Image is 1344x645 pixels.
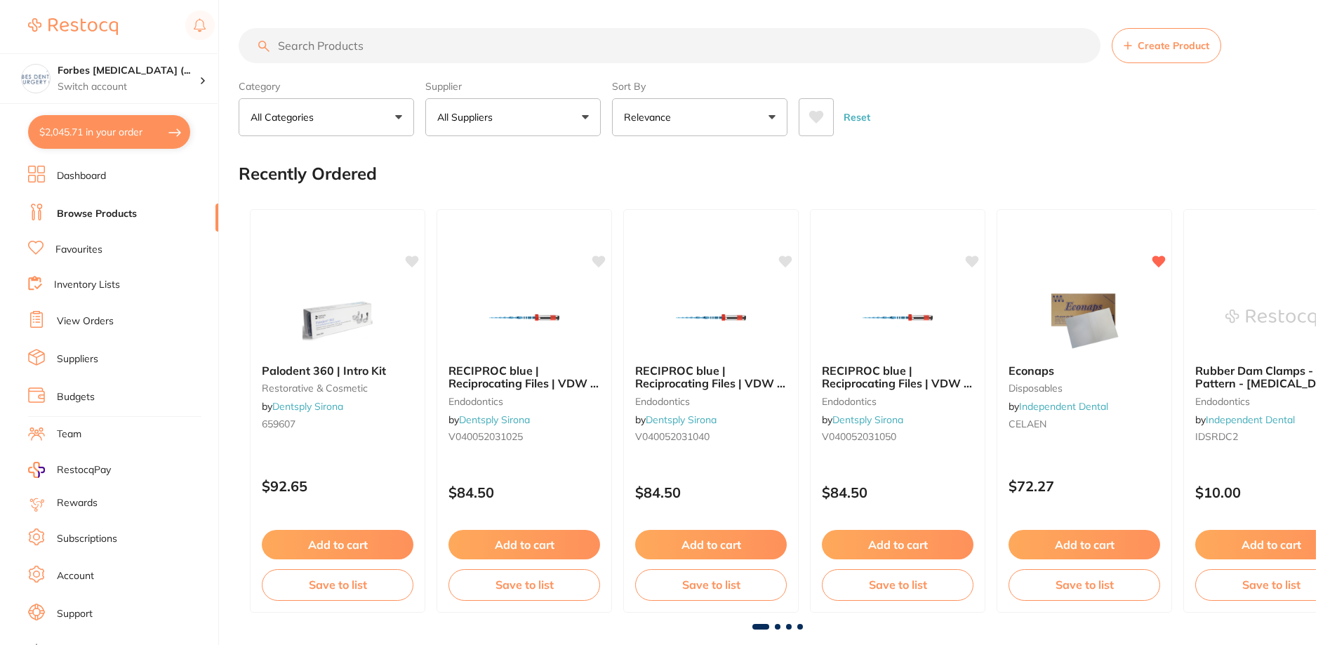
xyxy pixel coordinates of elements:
[57,463,111,477] span: RestocqPay
[822,431,973,442] small: V040052031050
[1206,413,1295,426] a: Independent Dental
[612,80,787,93] label: Sort By
[262,364,413,377] b: Palodent 360 | Intro Kit
[58,80,199,94] p: Switch account
[54,278,120,292] a: Inventory Lists
[612,98,787,136] button: Relevance
[1009,400,1108,413] span: by
[448,413,530,426] span: by
[437,110,498,124] p: All Suppliers
[262,569,413,600] button: Save to list
[239,164,377,184] h2: Recently Ordered
[839,98,874,136] button: Reset
[262,418,413,430] small: 659607
[624,110,677,124] p: Relevance
[28,462,111,478] a: RestocqPay
[262,478,413,494] p: $92.65
[832,413,903,426] a: Dentsply Sirona
[272,400,343,413] a: Dentsply Sirona
[28,18,118,35] img: Restocq Logo
[251,110,319,124] p: All Categories
[292,283,383,353] img: Palodent 360 | Intro Kit
[262,383,413,394] small: restorative & cosmetic
[57,607,93,621] a: Support
[1009,530,1160,559] button: Add to cart
[22,65,50,93] img: Forbes Dental Surgery (DentalTown 6)
[57,314,114,328] a: View Orders
[479,283,570,353] img: RECIPROC blue | Reciprocating Files | VDW | R25 | 4-pack | 31 mm
[635,530,787,559] button: Add to cart
[57,352,98,366] a: Suppliers
[262,530,413,559] button: Add to cart
[852,283,943,353] img: RECIPROC blue | Reciprocating Files | VDW | R50 | 4-pack | 31 mm
[822,396,973,407] small: endodontics
[448,396,600,407] small: endodontics
[1009,569,1160,600] button: Save to list
[58,64,199,78] h4: Forbes Dental Surgery (DentalTown 6)
[822,484,973,500] p: $84.50
[425,98,601,136] button: All Suppliers
[448,431,600,442] small: V040052031025
[448,530,600,559] button: Add to cart
[822,413,903,426] span: by
[1195,413,1295,426] span: by
[57,532,117,546] a: Subscriptions
[822,569,973,600] button: Save to list
[28,462,45,478] img: RestocqPay
[635,569,787,600] button: Save to list
[425,80,601,93] label: Supplier
[1112,28,1221,63] button: Create Product
[1009,383,1160,394] small: disposables
[57,207,137,221] a: Browse Products
[57,569,94,583] a: Account
[55,243,102,257] a: Favourites
[448,569,600,600] button: Save to list
[646,413,717,426] a: Dentsply Sirona
[1138,40,1209,51] span: Create Product
[57,496,98,510] a: Rewards
[635,396,787,407] small: endodontics
[665,283,757,353] img: RECIPROC blue | Reciprocating Files | VDW | R40 | 4-pack | 31 mm
[635,364,787,390] b: RECIPROC blue | Reciprocating Files | VDW | R40 | 4-pack | 31 mm
[1225,283,1317,353] img: Rubber Dam Clamps - Ivory Pattern - Bicuspid #2
[1009,418,1160,430] small: CELAEN
[57,427,81,441] a: Team
[262,400,343,413] span: by
[1009,364,1160,377] b: Econaps
[822,364,973,390] b: RECIPROC blue | Reciprocating Files | VDW | R50 | 4-pack | 31 mm
[448,364,600,390] b: RECIPROC blue | Reciprocating Files | VDW | R25 | 4-pack | 31 mm
[1039,283,1130,353] img: Econaps
[57,169,106,183] a: Dashboard
[28,115,190,149] button: $2,045.71 in your order
[635,413,717,426] span: by
[239,28,1100,63] input: Search Products
[57,390,95,404] a: Budgets
[459,413,530,426] a: Dentsply Sirona
[635,431,787,442] small: V040052031040
[239,98,414,136] button: All Categories
[239,80,414,93] label: Category
[822,530,973,559] button: Add to cart
[28,11,118,43] a: Restocq Logo
[1009,478,1160,494] p: $72.27
[1019,400,1108,413] a: Independent Dental
[635,484,787,500] p: $84.50
[448,484,600,500] p: $84.50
